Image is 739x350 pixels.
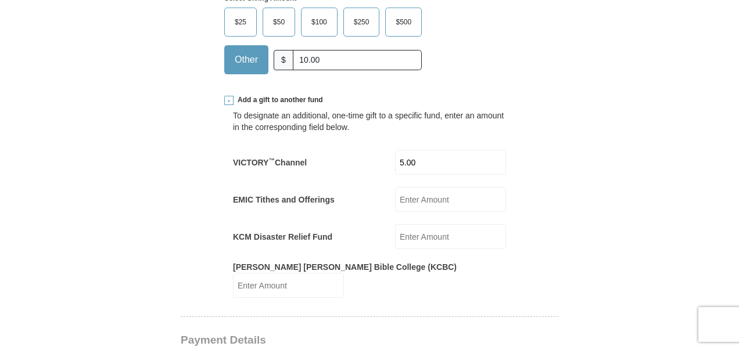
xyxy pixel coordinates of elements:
[233,231,332,243] label: KCM Disaster Relief Fund
[233,110,506,133] div: To designate an additional, one-time gift to a specific fund, enter an amount in the correspondin...
[395,187,506,212] input: Enter Amount
[274,50,293,70] span: $
[395,150,506,175] input: Enter Amount
[234,95,323,105] span: Add a gift to another fund
[390,13,417,31] span: $500
[233,157,307,168] label: VICTORY Channel
[348,13,375,31] span: $250
[229,51,264,68] span: Other
[233,261,457,273] label: [PERSON_NAME] [PERSON_NAME] Bible College (KCBC)
[233,194,335,205] label: EMIC Tithes and Offerings
[233,273,344,298] input: Enter Amount
[181,334,477,347] h3: Payment Details
[267,13,290,31] span: $50
[293,50,422,70] input: Other Amount
[306,13,333,31] span: $100
[395,224,506,249] input: Enter Amount
[268,157,275,164] sup: ™
[229,13,252,31] span: $25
